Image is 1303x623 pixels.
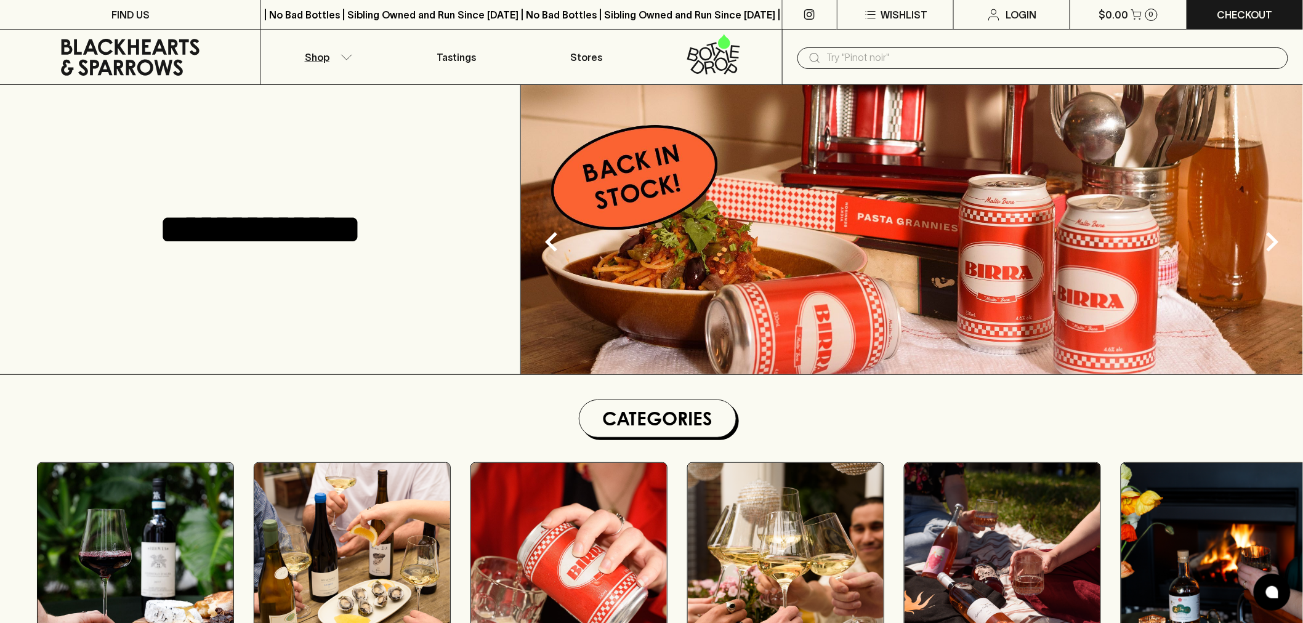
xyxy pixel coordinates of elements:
a: Tastings [392,30,522,84]
button: Next [1248,217,1297,267]
p: Shop [305,50,329,65]
p: Login [1006,7,1037,22]
p: Checkout [1217,7,1273,22]
a: Stores [522,30,651,84]
p: Wishlist [881,7,927,22]
p: $0.00 [1099,7,1129,22]
p: Tastings [437,50,476,65]
img: optimise [521,85,1303,374]
button: Previous [527,217,576,267]
input: Try "Pinot noir" [827,48,1278,68]
p: FIND US [111,7,150,22]
h1: Categories [584,405,731,432]
p: 0 [1149,11,1154,18]
img: bubble-icon [1266,586,1278,598]
button: Shop [261,30,391,84]
p: Stores [571,50,603,65]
